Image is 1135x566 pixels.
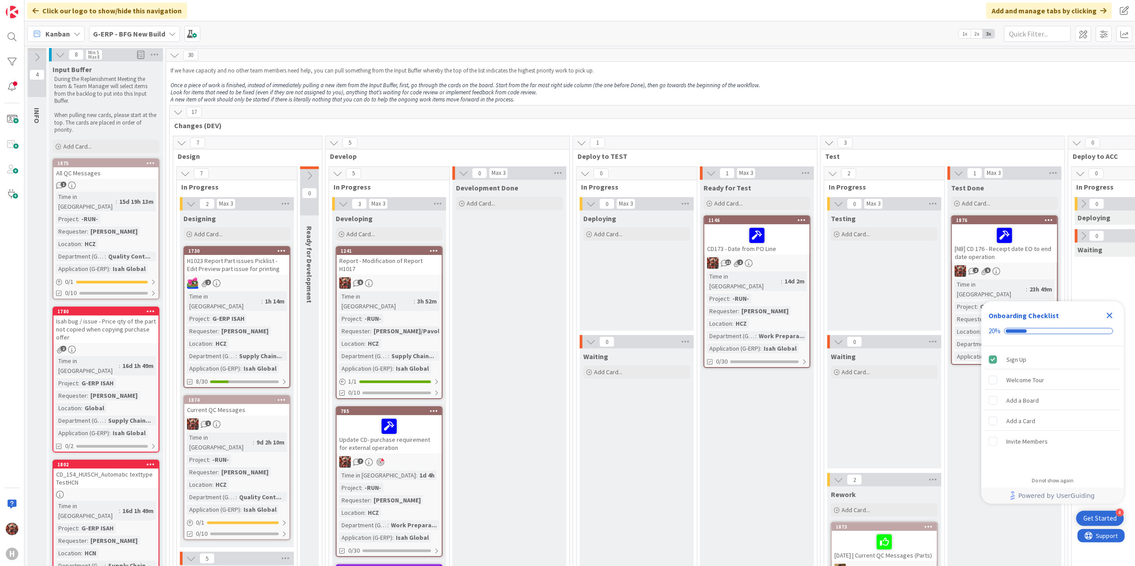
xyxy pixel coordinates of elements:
[187,505,240,514] div: Application (G-ERP)
[341,248,442,254] div: 1241
[56,251,105,261] div: Department (G-ERP)
[730,294,751,303] div: -RUN-
[27,3,187,19] div: Click our logo to show/hide this navigation
[6,6,18,18] img: Visit kanbanzone.com
[81,403,82,413] span: :
[56,416,105,425] div: Department (G-ERP)
[782,276,807,286] div: 14d 2m
[53,167,159,179] div: All QC Messages
[196,529,207,538] span: 0/10
[53,65,92,74] span: Input Buffer
[57,160,159,166] div: 1875
[171,89,537,96] em: Look for items that need to be fixed (even if they are not assigned to you), anything that’s wait...
[986,3,1112,19] div: Add and manage tabs by clicking
[362,314,383,323] div: -RUN-
[188,397,289,403] div: 1874
[253,437,254,447] span: :
[1102,308,1117,323] div: Close Checklist
[53,159,159,179] div: 1875All QC Messages
[187,467,218,477] div: Requester
[106,251,153,261] div: Quality Cont...
[187,418,199,430] img: JK
[184,277,289,289] div: JK
[955,302,976,311] div: Project
[53,159,159,167] div: 1875
[348,377,357,386] span: 1 / 1
[261,296,263,306] span: :
[366,339,381,348] div: HCZ
[218,467,219,477] span: :
[339,339,364,348] div: Location
[339,351,388,361] div: Department (G-ERP)
[952,216,1057,224] div: 1876
[729,294,730,303] span: :
[337,247,442,255] div: 1241
[348,388,360,397] span: 0/10
[56,501,119,521] div: Time in [GEOGRAPHIC_DATA]
[986,488,1119,504] a: Powered by UserGuiding
[110,264,148,274] div: Isah Global
[978,302,1014,311] div: G-ERP ISAH
[337,407,442,415] div: 785
[707,344,760,353] div: Application (G-ERP)
[88,55,100,59] div: Max 8
[733,319,749,328] div: HCZ
[389,520,439,530] div: Work Prepara...
[171,81,760,89] em: Once a piece of work is finished, instead of immediately pulling a new item from the Input Buffer...
[87,391,88,400] span: :
[54,112,158,133] p: When pulling new cards, please start at the top. The cards are placed in order of priority.
[1032,477,1074,484] div: Do not show again
[337,456,442,468] div: JK
[337,255,442,275] div: Report - Modification of Report H1017
[236,351,237,361] span: :
[218,326,219,336] span: :
[755,331,757,341] span: :
[56,428,109,438] div: Application (G-ERP)
[594,230,622,238] span: Add Card...
[88,226,140,236] div: [PERSON_NAME]
[339,456,351,468] img: JK
[336,406,443,557] a: 785Update CD- purchase requirement for external operationJKTime in [GEOGRAPHIC_DATA]:1d 4hProject...
[187,433,253,452] div: Time in [GEOGRAPHIC_DATA]
[78,214,79,224] span: :
[205,279,211,285] span: 2
[707,271,781,291] div: Time in [GEOGRAPHIC_DATA]
[387,520,389,530] span: :
[210,455,231,465] div: -RUN-
[339,533,392,542] div: Application (G-ERP)
[93,29,165,38] b: G-ERP - BFG New Build
[358,279,363,285] span: 5
[339,314,361,323] div: Project
[832,523,937,561] div: 1873[DATE] | Current QC Messages (Parts)
[467,199,495,207] span: Add Card...
[989,327,1001,335] div: 20%
[985,267,991,273] span: 5
[87,536,88,546] span: :
[707,319,732,328] div: Location
[707,331,755,341] div: Department (G-ERP)
[187,277,199,289] img: JK
[962,199,990,207] span: Add Card...
[81,548,82,558] span: :
[362,483,383,493] div: -RUN-
[56,264,109,274] div: Application (G-ERP)
[955,339,1003,349] div: Department (G-ERP)
[364,339,366,348] span: :
[981,327,1005,336] div: Global
[237,492,284,502] div: Quality Cont...
[983,29,995,38] span: 3x
[704,215,810,368] a: 1146CD173 - Date from PO LineJKTime in [GEOGRAPHIC_DATA]:14d 2mProject:-RUN-Requester:[PERSON_NAM...
[594,368,622,376] span: Add Card...
[236,492,237,502] span: :
[371,326,447,336] div: [PERSON_NAME]/Pavol...
[219,326,271,336] div: [PERSON_NAME]
[61,346,66,352] span: 2
[832,523,937,531] div: 1873
[53,461,159,469] div: 1802
[56,391,87,400] div: Requester
[105,416,106,425] span: :
[956,217,1057,223] div: 1876
[117,197,156,206] div: 15d 19h 13m
[183,395,290,540] a: 1874Current QC MessagesJKTime in [GEOGRAPHIC_DATA]:9d 2h 10mProject:-RUN-Requester:[PERSON_NAME]L...
[1018,490,1095,501] span: Powered by UserGuiding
